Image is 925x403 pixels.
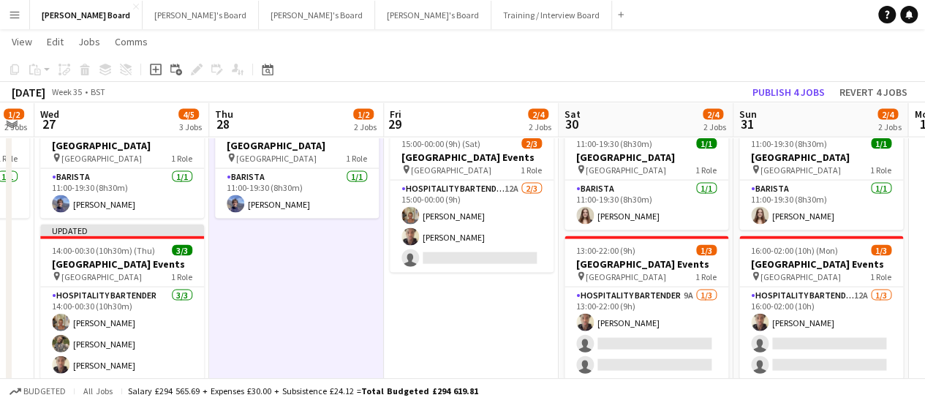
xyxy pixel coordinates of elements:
[128,385,478,396] div: Salary £294 565.69 + Expenses £30.00 + Subsistence £24.12 =
[7,383,68,399] button: Budgeted
[47,35,64,48] span: Edit
[23,386,66,396] span: Budgeted
[12,85,45,99] div: [DATE]
[491,1,612,29] button: Training / Interview Board
[115,35,148,48] span: Comms
[6,32,38,51] a: View
[259,1,375,29] button: [PERSON_NAME]'s Board
[109,32,154,51] a: Comms
[12,35,32,48] span: View
[80,385,116,396] span: All jobs
[375,1,491,29] button: [PERSON_NAME]'s Board
[91,86,105,97] div: BST
[78,35,100,48] span: Jobs
[143,1,259,29] button: [PERSON_NAME]'s Board
[41,32,69,51] a: Edit
[48,86,85,97] span: Week 35
[747,83,831,102] button: Publish 4 jobs
[72,32,106,51] a: Jobs
[361,385,478,396] span: Total Budgeted £294 619.81
[30,1,143,29] button: [PERSON_NAME] Board
[834,83,913,102] button: Revert 4 jobs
